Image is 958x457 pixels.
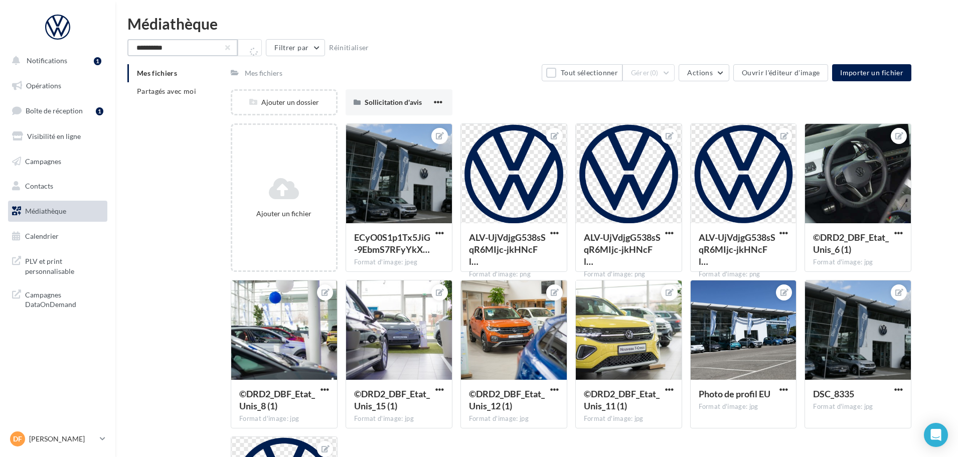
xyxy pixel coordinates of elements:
div: Médiathèque [127,16,946,31]
div: Format d'image: png [584,270,674,279]
button: Filtrer par [266,39,325,56]
a: Contacts [6,176,109,197]
div: Format d'image: jpg [469,414,559,423]
a: Calendrier [6,226,109,247]
span: ALV-UjVdjgG538sSqR6MIjc-jkHNcFle1C4izU34X2oZyCxN1dsahrWV [469,232,546,267]
div: Format d'image: jpg [239,414,329,423]
span: Notifications [27,56,67,65]
span: PLV et print personnalisable [25,254,103,276]
span: Campagnes DataOnDemand [25,288,103,310]
div: 1 [94,57,101,65]
span: Contacts [25,182,53,190]
button: Importer un fichier [832,64,911,81]
div: Format d'image: jpeg [354,258,444,267]
span: ALV-UjVdjgG538sSqR6MIjc-jkHNcFle1C4izU34X2oZyCxN1dsahrWV [584,232,661,267]
span: Campagnes [25,157,61,165]
button: Ouvrir l'éditeur d'image [733,64,828,81]
span: Photo de profil EU [699,388,770,399]
span: Visibilité en ligne [27,132,81,140]
span: ©DRD2_DBF_Etat_Unis_12 (1) [469,388,545,411]
span: Calendrier [25,232,59,240]
span: ALV-UjVdjgG538sSqR6MIjc-jkHNcFle1C4izU34X2oZyCxN1dsahrWV [699,232,775,267]
div: Open Intercom Messenger [924,423,948,447]
div: Format d'image: jpg [813,402,903,411]
div: Ajouter un dossier [232,97,336,107]
button: Tout sélectionner [542,64,622,81]
span: Sollicitation d'avis [365,98,422,106]
button: Gérer(0) [622,64,675,81]
div: Format d'image: jpg [354,414,444,423]
a: DF [PERSON_NAME] [8,429,107,448]
a: Campagnes DataOnDemand [6,284,109,314]
button: Notifications 1 [6,50,105,71]
a: Boîte de réception1 [6,100,109,121]
div: Format d'image: jpg [813,258,903,267]
span: ©DRD2_DBF_Etat_Unis_8 (1) [239,388,315,411]
div: Format d'image: png [469,270,559,279]
div: Format d'image: jpg [584,414,674,423]
a: PLV et print personnalisable [6,250,109,280]
div: 1 [96,107,103,115]
div: Mes fichiers [245,68,282,78]
p: [PERSON_NAME] [29,434,96,444]
a: Visibilité en ligne [6,126,109,147]
div: Format d'image: png [699,270,788,279]
button: Réinitialiser [325,42,373,54]
span: DSC_8335 [813,388,854,399]
span: Médiathèque [25,207,66,215]
span: ECyO0S1p1Tx5JiG-9EbmS7RFyYkXTJVANYqdhmZhEX0TIK-lO9CeLOUbSo_FaXaF8VlEx9-cWDgoyUiyCA=s0 [354,232,430,255]
span: ©DRD2_DBF_Etat_Unis_11 (1) [584,388,660,411]
div: Format d'image: jpg [699,402,788,411]
span: Actions [687,68,712,77]
span: ©DRD2_DBF_Etat_Unis_6 (1) [813,232,889,255]
span: ©DRD2_DBF_Etat_Unis_15 (1) [354,388,430,411]
span: Importer un fichier [840,68,903,77]
button: Actions [679,64,729,81]
span: DF [13,434,22,444]
span: Partagés avec moi [137,87,196,95]
span: Boîte de réception [26,106,83,115]
a: Opérations [6,75,109,96]
span: (0) [650,69,659,77]
a: Médiathèque [6,201,109,222]
a: Campagnes [6,151,109,172]
span: Mes fichiers [137,69,177,77]
span: Opérations [26,81,61,90]
div: Ajouter un fichier [236,209,332,219]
